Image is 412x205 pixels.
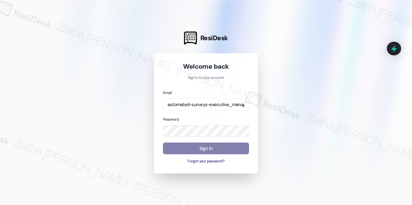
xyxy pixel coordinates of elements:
[163,90,172,95] label: Email
[200,34,228,42] span: ResiDesk
[163,75,249,81] p: Sign in to your account
[163,62,249,71] h1: Welcome back
[184,32,197,45] img: ResiDesk Logo
[163,117,179,122] label: Password
[163,143,249,155] button: Sign In
[163,159,249,164] button: Forgot your password?
[163,99,249,111] input: name@example.com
